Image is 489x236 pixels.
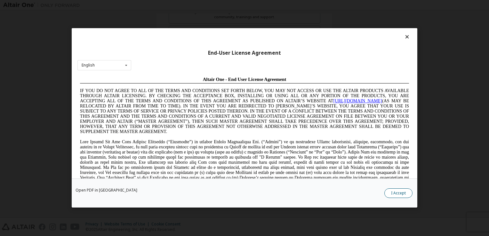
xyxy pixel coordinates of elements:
span: Altair One - End User License Agreement [125,3,209,8]
span: Lore Ipsumd Sit Ame Cons Adipisc Elitseddo (“Eiusmodte”) in utlabor Etdolo Magnaaliqua Eni. (“Adm... [3,65,332,111]
a: [URL][DOMAIN_NAME] [256,24,305,29]
span: IF YOU DO NOT AGREE TO ALL OF THE TERMS AND CONDITIONS SET FORTH BELOW, YOU MAY NOT ACCESS OR USE... [3,14,332,60]
button: I Accept [384,189,413,198]
div: English [82,63,95,67]
div: End-User License Agreement [77,50,412,56]
a: Open PDF in [GEOGRAPHIC_DATA] [76,189,137,193]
